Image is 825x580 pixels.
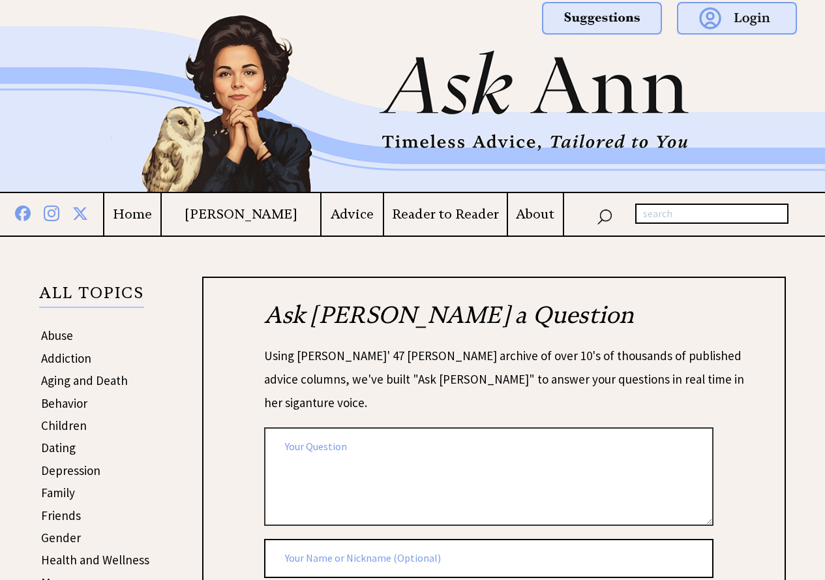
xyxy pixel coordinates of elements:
[384,206,507,222] a: Reader to Reader
[635,204,788,224] input: search
[41,463,100,478] a: Depression
[41,508,81,523] a: Friends
[41,552,149,568] a: Health and Wellness
[41,485,75,500] a: Family
[104,206,160,222] a: Home
[162,206,320,222] a: [PERSON_NAME]
[41,373,128,388] a: Aging and Death
[677,2,797,35] img: login.png
[41,395,87,411] a: Behavior
[72,204,88,221] img: x%20blue.png
[41,350,91,366] a: Addiction
[322,206,383,222] a: Advice
[508,206,563,222] a: About
[41,530,81,545] a: Gender
[264,299,763,344] h2: Ask [PERSON_NAME] a Question
[597,206,612,225] img: search_nav.png
[44,203,59,221] img: instagram%20blue.png
[542,2,662,35] img: suggestions.png
[41,418,87,433] a: Children
[41,328,73,343] a: Abuse
[15,203,31,221] img: facebook%20blue.png
[39,286,144,308] p: ALL TOPICS
[264,539,713,578] input: Your Name or Nickname (Optional)
[41,440,76,455] a: Dating
[264,344,763,427] div: Using [PERSON_NAME]' 47 [PERSON_NAME] archive of over 10's of thousands of published advice colum...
